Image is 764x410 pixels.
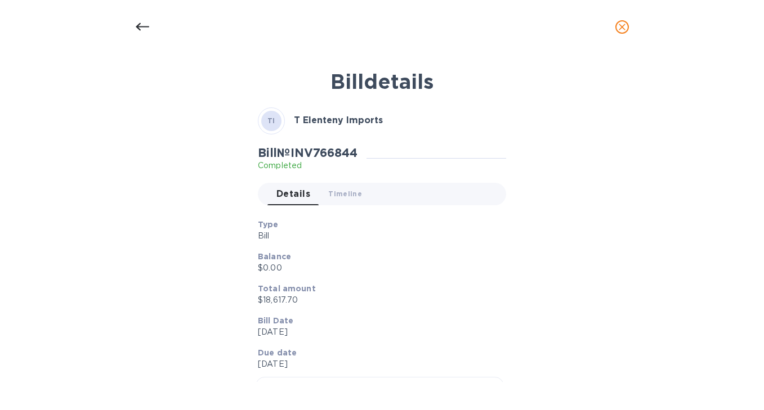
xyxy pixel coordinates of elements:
[258,252,291,261] b: Balance
[609,13,636,40] button: close
[267,116,275,125] b: TI
[258,358,497,370] p: [DATE]
[258,262,497,274] p: $0.00
[294,115,383,125] b: T Elenteny Imports
[328,188,362,200] span: Timeline
[258,146,358,160] h2: Bill № INV766844
[276,186,310,202] span: Details
[258,348,297,357] b: Due date
[258,220,279,229] b: Type
[258,160,358,172] p: Completed
[330,69,434,94] b: Bill details
[258,284,316,293] b: Total amount
[258,316,293,325] b: Bill Date
[258,294,497,306] p: $18,617.70
[258,326,497,338] p: [DATE]
[258,230,497,242] p: Bill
